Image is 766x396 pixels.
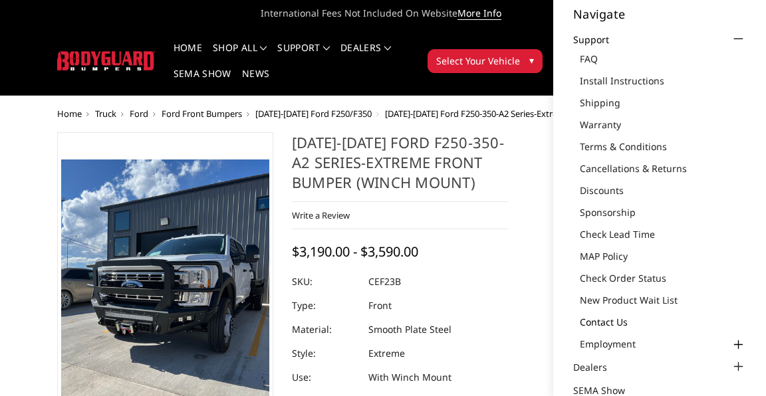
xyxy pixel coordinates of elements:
a: Terms & Conditions [580,140,746,153]
a: Contact Us [580,315,746,329]
a: Check Order Status [580,271,746,285]
a: shop all [213,43,267,69]
a: [DATE]-[DATE] Ford F250/F350 [255,108,372,120]
dt: Style: [292,342,358,365]
dd: Front [368,294,392,318]
a: Sponsorship [580,205,746,219]
a: Support [277,43,330,69]
a: Home [174,43,202,69]
a: New Product Wait List [580,293,746,307]
a: Ford [130,108,148,120]
a: Home [57,108,82,120]
span: $3,190.00 - $3,590.00 [292,243,418,260]
a: More Info [457,7,501,20]
a: Truck [95,108,116,120]
a: Warranty [580,118,746,132]
dt: Use: [292,365,358,389]
a: SEMA Show [174,69,231,95]
button: Select Your Vehicle [428,49,543,73]
a: Check Lead Time [580,227,746,241]
dd: Smooth Plate Steel [368,318,451,342]
dd: CEF23B [368,270,401,294]
a: Dealers [340,43,391,69]
a: Employment [580,337,746,351]
h5: Navigate [573,8,746,20]
h1: [DATE]-[DATE] Ford F250-350-A2 Series-Extreme Front Bumper (winch mount) [292,132,508,202]
dd: With Winch Mount [368,365,451,389]
a: Discounts [580,183,746,197]
a: Install Instructions [580,74,746,88]
a: Write a Review [292,209,350,221]
a: Shipping [580,96,746,110]
a: Dealers [573,360,624,374]
span: Select Your Vehicle [436,54,520,68]
dt: SKU: [292,270,358,294]
a: News [242,69,269,95]
span: [DATE]-[DATE] Ford F250-350-A2 Series-Extreme Front Bumper (winch mount) [385,108,688,120]
a: FAQ [580,52,746,66]
dt: Type: [292,294,358,318]
a: Cancellations & Returns [580,161,746,175]
dt: Material: [292,318,358,342]
span: ▾ [529,53,534,67]
a: Support [573,33,626,47]
a: MAP Policy [580,249,746,263]
a: Ford Front Bumpers [162,108,242,120]
dd: Extreme [368,342,405,365]
img: BODYGUARD BUMPERS [57,51,155,70]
